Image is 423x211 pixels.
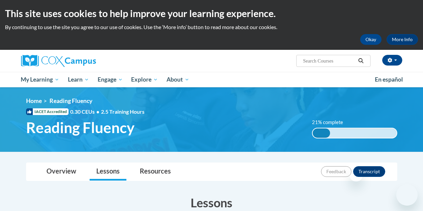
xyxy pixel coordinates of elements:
span: My Learning [21,76,59,84]
a: Engage [93,72,127,87]
a: My Learning [17,72,64,87]
span: 2.5 Training Hours [101,108,144,115]
h2: This site uses cookies to help improve your learning experience. [5,7,418,20]
h3: Lessons [26,194,397,211]
span: Engage [98,76,123,84]
a: Home [26,97,42,104]
span: Learn [68,76,89,84]
span: 0.30 CEUs [70,108,101,115]
button: Search [356,57,366,65]
a: Learn [64,72,93,87]
a: Explore [127,72,162,87]
button: Transcript [353,166,385,177]
a: More Info [387,34,418,45]
div: Main menu [16,72,407,87]
span: Reading Fluency [49,97,92,104]
a: Lessons [90,163,126,181]
iframe: Button to launch messaging window [396,184,418,206]
span: Explore [131,76,158,84]
a: Resources [133,163,178,181]
a: Cox Campus [21,55,141,67]
iframe: Close message [349,168,363,182]
a: About [162,72,194,87]
span: • [96,108,99,115]
label: 21% complete [312,119,350,126]
img: Cox Campus [21,55,96,67]
span: About [167,76,189,84]
button: Okay [360,34,382,45]
a: Overview [40,163,83,181]
span: IACET Accredited [26,108,69,115]
input: Search Courses [302,57,356,65]
p: By continuing to use the site you agree to our use of cookies. Use the ‘More info’ button to read... [5,23,418,31]
button: Feedback [321,166,351,177]
button: Account Settings [382,55,402,66]
span: En español [375,76,403,83]
span: Reading Fluency [26,119,134,136]
div: 21% complete [313,128,330,138]
a: En español [371,73,407,87]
